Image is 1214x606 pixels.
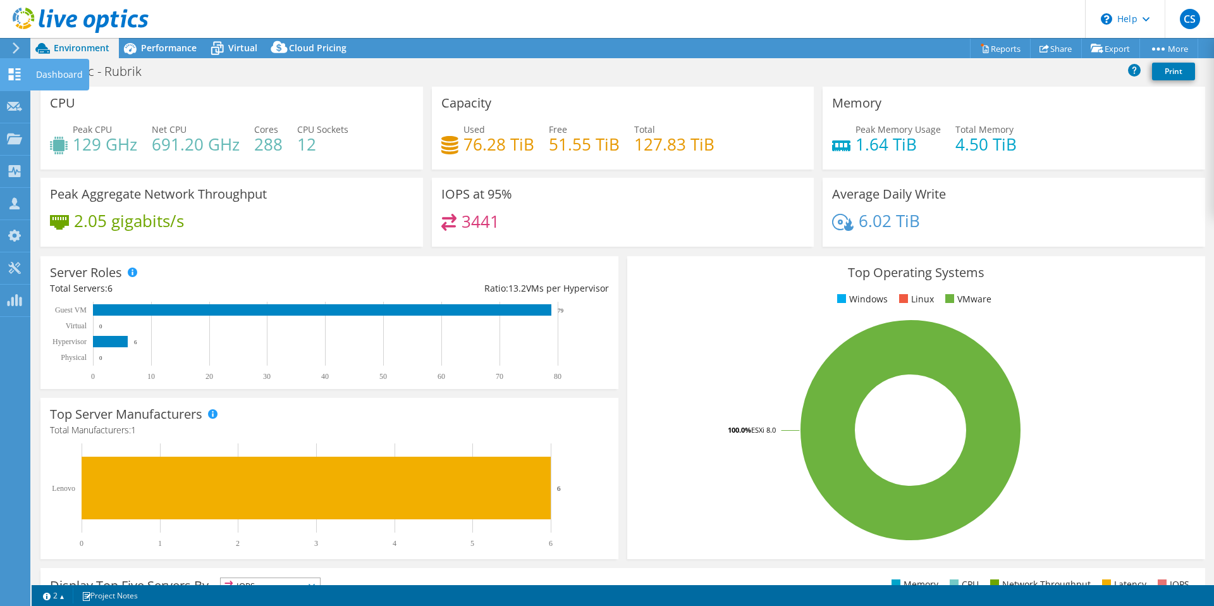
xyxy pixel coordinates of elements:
[1155,578,1189,591] li: IOPS
[1081,39,1140,58] a: Export
[379,372,387,381] text: 50
[61,353,87,362] text: Physical
[52,337,87,346] text: Hypervisor
[50,266,122,280] h3: Server Roles
[152,123,187,135] span: Net CPU
[91,372,95,381] text: 0
[1030,39,1082,58] a: Share
[554,372,561,381] text: 80
[50,423,609,437] h4: Total Manufacturers:
[634,137,714,151] h4: 127.83 TiB
[228,42,257,54] span: Virtual
[549,123,567,135] span: Free
[80,539,83,548] text: 0
[50,187,267,201] h3: Peak Aggregate Network Throughput
[859,214,920,228] h4: 6.02 TiB
[34,588,73,603] a: 2
[463,137,534,151] h4: 76.28 TiB
[463,123,485,135] span: Used
[30,59,89,90] div: Dashboard
[289,42,346,54] span: Cloud Pricing
[558,307,564,314] text: 79
[462,214,500,228] h4: 3441
[470,539,474,548] text: 5
[947,578,979,591] li: CPU
[152,137,240,151] h4: 691.20 GHz
[297,137,348,151] h4: 12
[955,123,1014,135] span: Total Memory
[55,306,87,314] text: Guest VM
[99,323,102,330] text: 0
[496,372,503,381] text: 70
[970,39,1031,58] a: Reports
[66,321,87,330] text: Virtual
[99,355,102,361] text: 0
[441,96,491,110] h3: Capacity
[321,372,329,381] text: 40
[987,578,1091,591] li: Network Throughput
[236,539,240,548] text: 2
[221,578,320,593] span: IOPS
[205,372,213,381] text: 20
[942,292,991,306] li: VMware
[1180,9,1200,29] span: CS
[1099,578,1146,591] li: Latency
[73,588,147,603] a: Project Notes
[50,96,75,110] h3: CPU
[888,578,938,591] li: Memory
[441,187,512,201] h3: IOPS at 95%
[549,539,553,548] text: 6
[54,42,109,54] span: Environment
[834,292,888,306] li: Windows
[254,123,278,135] span: Cores
[549,137,620,151] h4: 51.55 TiB
[637,266,1196,280] h3: Top Operating Systems
[50,407,202,421] h3: Top Server Manufacturers
[141,42,197,54] span: Performance
[634,123,655,135] span: Total
[329,281,609,295] div: Ratio: VMs per Hypervisor
[297,123,348,135] span: CPU Sockets
[263,372,271,381] text: 30
[134,339,137,345] text: 6
[728,425,751,435] tspan: 100.0%
[107,282,113,294] span: 6
[1139,39,1198,58] a: More
[1101,13,1112,25] svg: \n
[147,372,155,381] text: 10
[73,123,112,135] span: Peak CPU
[508,282,526,294] span: 13.2
[74,214,184,228] h4: 2.05 gigabits/s
[1152,63,1195,80] a: Print
[52,484,75,493] text: Lenovo
[393,539,396,548] text: 4
[73,137,137,151] h4: 129 GHz
[832,187,946,201] h3: Average Daily Write
[855,137,941,151] h4: 1.64 TiB
[751,425,776,435] tspan: ESXi 8.0
[832,96,881,110] h3: Memory
[254,137,283,151] h4: 288
[896,292,934,306] li: Linux
[557,485,561,492] text: 6
[955,137,1017,151] h4: 4.50 TiB
[314,539,318,548] text: 3
[131,424,136,436] span: 1
[41,65,161,78] h1: Majestic - Rubrik
[158,539,162,548] text: 1
[50,281,329,295] div: Total Servers:
[855,123,941,135] span: Peak Memory Usage
[438,372,445,381] text: 60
